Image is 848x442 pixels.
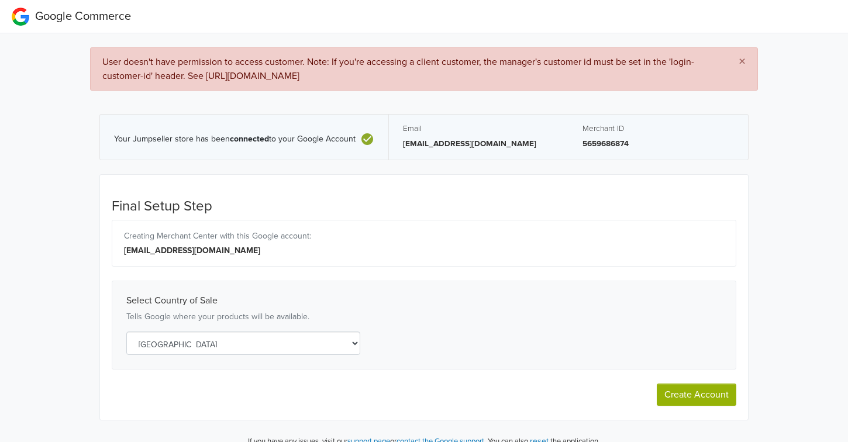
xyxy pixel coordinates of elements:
span: User doesn't have permission to access customer. Note: If you're accessing a client customer, the... [102,56,694,82]
button: Close [727,48,757,76]
p: 5659686874 [582,138,734,150]
p: [EMAIL_ADDRESS][DOMAIN_NAME] [403,138,554,150]
span: Google Commerce [35,9,131,23]
h5: Merchant ID [582,124,734,133]
div: [EMAIL_ADDRESS][DOMAIN_NAME] [124,244,724,257]
h5: Email [403,124,554,133]
b: connected [230,134,269,144]
h4: Final Setup Step [112,198,736,215]
div: Creating Merchant Center with this Google account: [124,230,724,242]
span: Your Jumpseller store has been to your Google Account [114,134,356,144]
p: Tells Google where your products will be available. [126,311,722,323]
button: Create Account [657,384,736,406]
span: × [739,53,746,70]
h4: Select Country of Sale [126,295,722,306]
